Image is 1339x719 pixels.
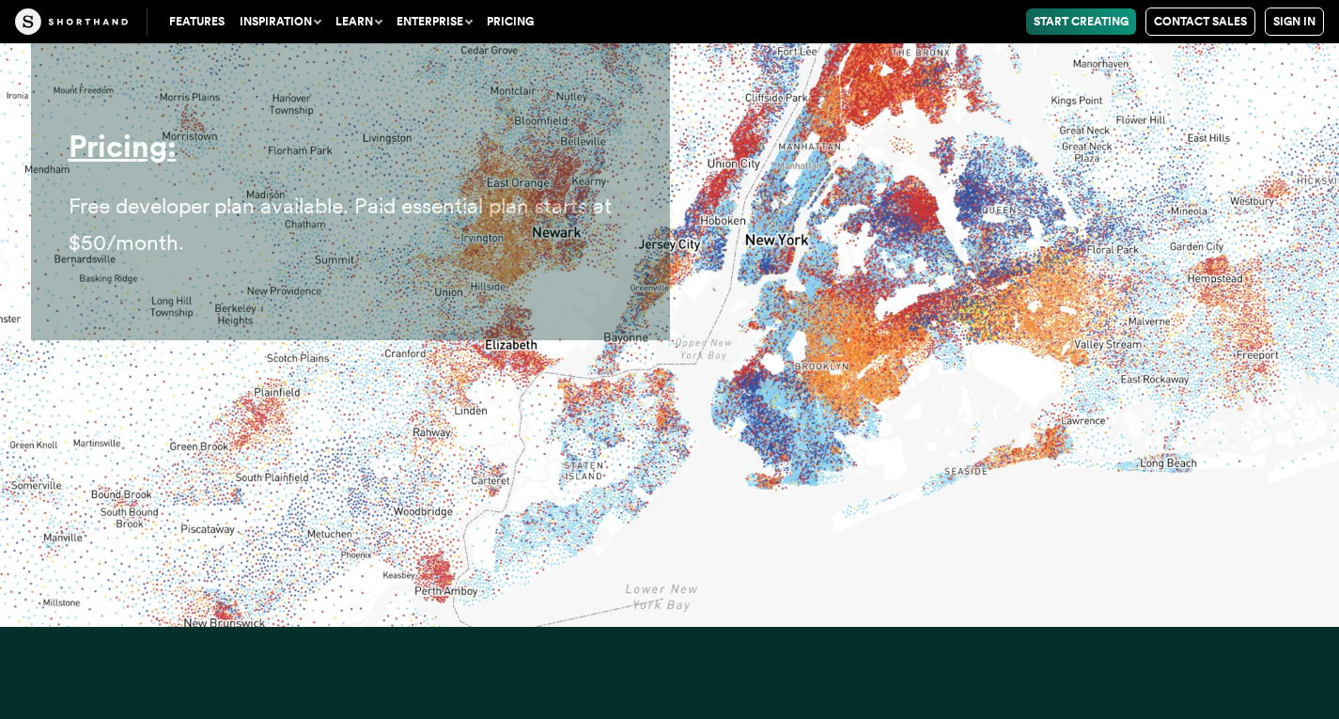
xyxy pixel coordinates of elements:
button: Enterprise [389,8,479,35]
a: Start Creating [1026,8,1136,35]
a: Pricing: [69,128,177,164]
a: Sign in [1265,8,1324,36]
a: Features [162,8,232,35]
a: Pricing [479,8,541,35]
button: Inspiration [232,8,328,35]
a: Contact Sales [1145,8,1255,36]
img: The Craft [15,8,128,35]
span: Free developer plan available. Paid essential plan starts at $50/month. [69,193,612,256]
button: Learn [328,8,389,35]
